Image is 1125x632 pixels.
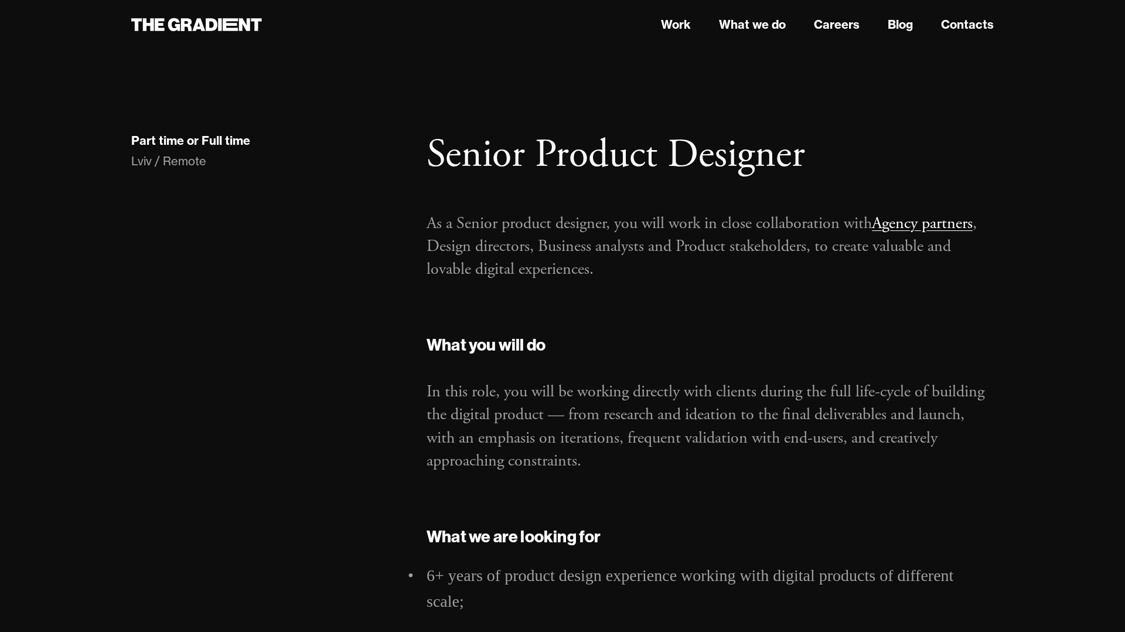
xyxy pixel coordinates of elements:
strong: What we are looking for [427,526,601,546]
a: Agency partners [872,213,973,234]
a: Contacts [941,16,994,33]
li: 6+ years of product design experience working with digital products of different scale; [427,563,994,614]
a: Blog [888,16,913,33]
strong: What you will do [427,334,546,355]
p: In this role, you will be working directly with clients during the full life-cycle of building th... [427,380,994,473]
a: What we do [719,16,786,33]
a: Work [661,16,691,33]
div: Part time or Full time [131,133,250,148]
div: Lviv / Remote [131,153,403,169]
a: Careers [814,16,860,33]
h1: Senior Product Designer [427,131,994,179]
p: As a Senior product designer, you will work in close collaboration with , Design directors, Busin... [427,212,994,281]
